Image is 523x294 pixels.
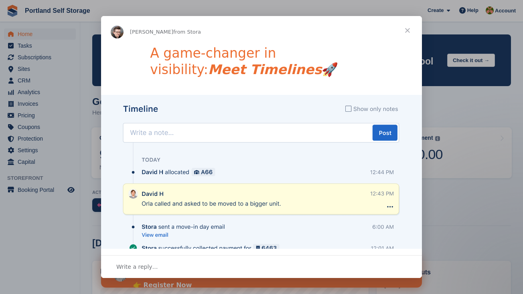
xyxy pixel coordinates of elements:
[306,7,314,12] div: Close
[208,62,322,77] i: Meet Timelines
[116,262,158,272] span: Write a reply…
[173,29,201,35] span: from Stora
[101,255,422,278] div: Open conversation and reply
[393,16,422,45] span: Close
[32,26,91,35] a: 👉 Register Now
[150,45,373,83] h1: A game-changer in visibility: 🚀
[111,26,124,38] img: Profile image for Steven
[13,14,26,27] img: Profile image for Bradley
[32,6,295,22] div: Join us for our next Stora Sessions - How to be a Stora(ge) Pro - [DATE] 1:30PM BST
[130,29,173,35] span: [PERSON_NAME]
